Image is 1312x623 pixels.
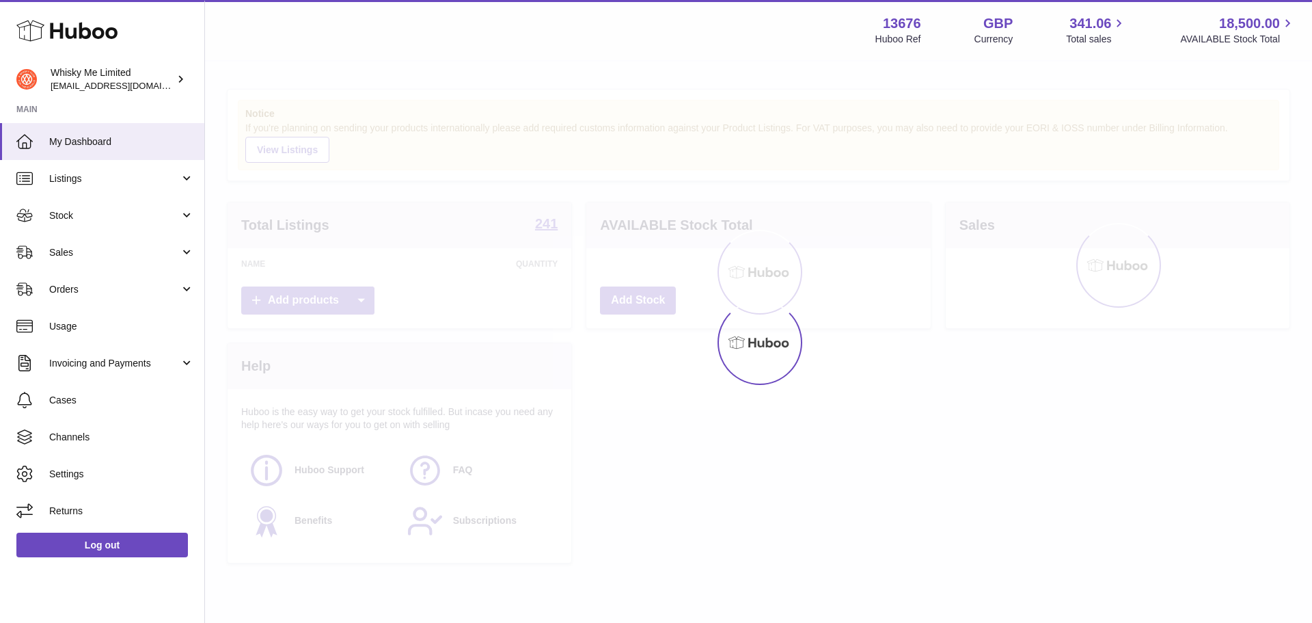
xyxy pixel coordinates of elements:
a: Log out [16,533,188,557]
span: Returns [49,505,194,518]
div: Huboo Ref [875,33,921,46]
span: AVAILABLE Stock Total [1180,33,1296,46]
span: Usage [49,320,194,333]
span: My Dashboard [49,135,194,148]
span: Settings [49,468,194,481]
span: Total sales [1066,33,1127,46]
strong: 13676 [883,14,921,33]
span: 18,500.00 [1219,14,1280,33]
strong: GBP [983,14,1013,33]
span: Stock [49,209,180,222]
span: Sales [49,246,180,259]
span: Channels [49,431,194,444]
span: Invoicing and Payments [49,357,180,370]
span: Cases [49,394,194,407]
a: 341.06 Total sales [1066,14,1127,46]
span: Orders [49,283,180,296]
span: Listings [49,172,180,185]
div: Whisky Me Limited [51,66,174,92]
span: 341.06 [1069,14,1111,33]
a: 18,500.00 AVAILABLE Stock Total [1180,14,1296,46]
img: orders@whiskyshop.com [16,69,37,90]
span: [EMAIL_ADDRESS][DOMAIN_NAME] [51,80,201,91]
div: Currency [974,33,1013,46]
